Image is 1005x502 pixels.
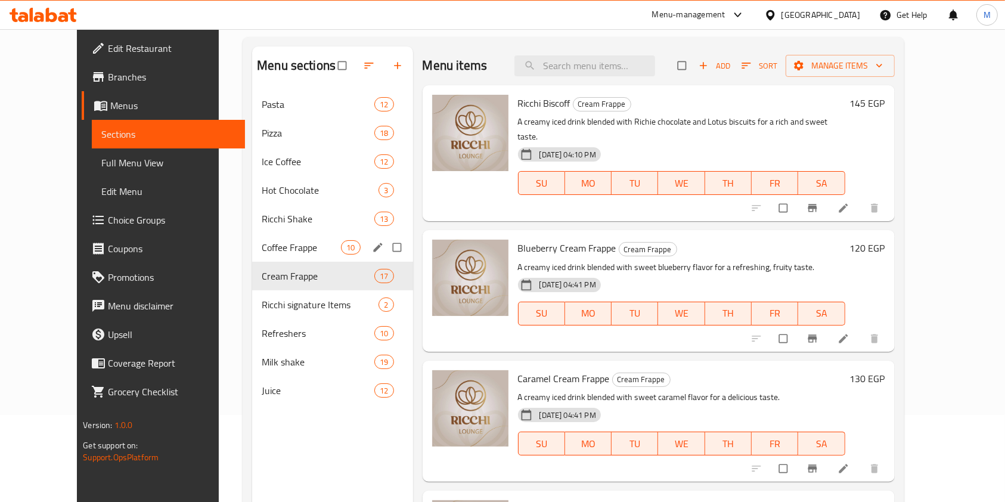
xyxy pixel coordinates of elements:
[705,171,752,195] button: TH
[798,171,845,195] button: SA
[432,240,508,316] img: Blueberry Cream Frappe
[837,463,852,475] a: Edit menu item
[752,302,798,326] button: FR
[658,171,705,195] button: WE
[341,240,360,255] div: items
[262,355,374,369] span: Milk shake
[374,212,393,226] div: items
[803,435,840,453] span: SA
[756,175,793,192] span: FR
[379,183,393,197] div: items
[108,299,235,313] span: Menu disclaimer
[262,212,374,226] span: Ricchi Shake
[108,385,235,399] span: Grocery Checklist
[252,85,412,410] nav: Menu sections
[262,240,341,255] div: Coffee Frappe
[108,241,235,256] span: Coupons
[756,435,793,453] span: FR
[570,305,607,322] span: MO
[82,320,245,349] a: Upsell
[432,370,508,447] img: Caramel Cream Frappe
[518,370,610,388] span: Caramel Cream Frappe
[108,213,235,227] span: Choice Groups
[374,355,393,369] div: items
[82,349,245,377] a: Coverage Report
[83,438,138,453] span: Get support on:
[375,328,393,339] span: 10
[374,326,393,340] div: items
[82,206,245,234] a: Choice Groups
[379,298,393,312] div: items
[262,383,374,398] span: Juice
[565,302,612,326] button: MO
[374,154,393,169] div: items
[612,171,658,195] button: TU
[612,302,658,326] button: TU
[108,270,235,284] span: Promotions
[83,417,112,433] span: Version:
[837,202,852,214] a: Edit menu item
[752,171,798,195] button: FR
[795,58,885,73] span: Manage items
[114,417,133,433] span: 1.0.0
[82,91,245,120] a: Menus
[108,356,235,370] span: Coverage Report
[375,99,393,110] span: 12
[535,410,601,421] span: [DATE] 04:41 PM
[262,97,374,111] span: Pasta
[696,57,734,75] button: Add
[108,41,235,55] span: Edit Restaurant
[613,373,670,386] span: Cream Frappe
[658,432,705,455] button: WE
[861,326,890,352] button: delete
[565,171,612,195] button: MO
[518,390,845,405] p: A creamy iced drink blended with sweet caramel flavor for a delicious taste.
[374,269,393,283] div: items
[734,57,786,75] span: Sort items
[523,435,560,453] span: SU
[803,175,840,192] span: SA
[252,204,412,233] div: Ricchi Shake13
[262,326,374,340] span: Refreshers
[252,290,412,319] div: Ricchi signature Items2
[772,197,797,219] span: Select to update
[710,435,747,453] span: TH
[798,302,845,326] button: SA
[262,269,374,283] span: Cream Frappe
[619,242,677,256] div: Cream Frappe
[82,263,245,292] a: Promotions
[619,243,677,256] span: Cream Frappe
[252,319,412,348] div: Refreshers10
[262,154,374,169] span: Ice Coffee
[616,435,653,453] span: TU
[252,233,412,262] div: Coffee Frappe10edit
[518,239,616,257] span: Blueberry Cream Frappe
[518,302,565,326] button: SU
[518,432,565,455] button: SU
[518,260,845,275] p: A creamy iced drink blended with sweet blueberry flavor for a refreshing, fruity taste.
[262,183,379,197] div: Hot Chocolate
[518,171,565,195] button: SU
[518,94,570,112] span: Ricchi Biscoff
[861,455,890,482] button: delete
[837,333,852,345] a: Edit menu item
[799,326,828,352] button: Branch-specific-item
[92,177,245,206] a: Edit Menu
[612,373,671,387] div: Cream Frappe
[82,234,245,263] a: Coupons
[739,57,781,75] button: Sort
[370,240,388,255] button: edit
[101,127,235,141] span: Sections
[375,271,393,282] span: 17
[257,57,336,75] h2: Menu sections
[252,376,412,405] div: Juice12
[342,242,359,253] span: 10
[262,126,374,140] span: Pizza
[772,457,797,480] span: Select to update
[850,370,885,387] h6: 130 EGP
[798,432,845,455] button: SA
[252,262,412,290] div: Cream Frappe17
[652,8,725,22] div: Menu-management
[710,175,747,192] span: TH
